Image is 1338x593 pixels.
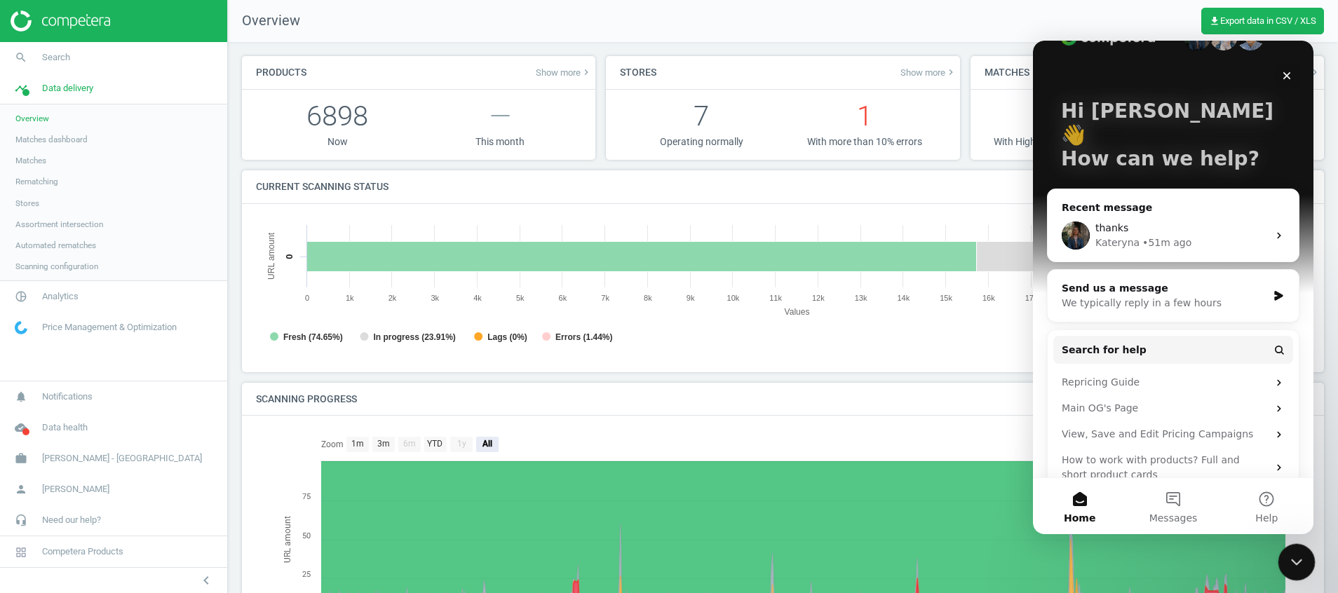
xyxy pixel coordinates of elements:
tspan: Lags (0%) [487,332,527,342]
span: [PERSON_NAME] [42,483,109,496]
iframe: Intercom live chat [1033,41,1313,534]
p: 133 [985,97,1147,135]
span: Competera Products [42,545,123,558]
span: Matches [15,155,46,166]
i: headset_mic [8,507,34,533]
text: 1y [457,439,466,449]
text: 12k [812,294,825,302]
text: 50 [302,531,311,540]
p: 1 [783,97,946,135]
button: get_appExport data in CSV / XLS [1201,8,1324,34]
h4: Scanning progress [242,383,371,416]
text: 3m [377,439,390,449]
p: With High Price Divergence (HPD) [985,135,1147,149]
i: get_app [1209,15,1220,27]
tspan: In progress (23.91%) [373,332,455,342]
text: 5k [516,294,525,302]
text: 4k [473,294,482,302]
span: [PERSON_NAME] - [GEOGRAPHIC_DATA] [42,452,202,465]
text: 14k [897,294,910,302]
text: 15k [940,294,952,302]
p: Operating normally [620,135,783,149]
tspan: URL amount [266,232,276,280]
i: keyboard_arrow_right [1309,67,1320,78]
span: Data delivery [42,82,93,95]
span: Rematching [15,176,58,187]
span: Notifications [42,390,93,403]
text: 8k [644,294,652,302]
span: Overview [228,11,300,31]
span: Need our help? [42,514,101,526]
i: keyboard_arrow_right [945,67,957,78]
span: Assortment intersection [15,219,103,230]
text: 7k [601,294,609,302]
span: Matches dashboard [15,134,88,145]
tspan: Values [785,307,810,317]
button: chevron_left [189,571,224,589]
span: — [489,100,511,132]
text: YTD [427,439,442,449]
h4: Current scanning status [242,170,403,203]
text: 3k [431,294,439,302]
p: This month [419,135,581,149]
a: Show morekeyboard_arrow_right [536,67,592,78]
a: Show morekeyboard_arrow_right [900,67,957,78]
i: person [8,476,34,503]
img: wGWNvw8QSZomAAAAABJRU5ErkJggg== [15,321,27,334]
img: ajHJNr6hYgQAAAAASUVORK5CYII= [11,11,110,32]
i: pie_chart_outlined [8,283,34,310]
text: 9k [687,294,695,302]
i: chevron_left [198,572,215,589]
text: 16k [982,294,995,302]
text: 1k [346,294,354,302]
tspan: URL amount [283,516,292,563]
span: Show more [536,67,592,78]
h4: Products [242,56,320,89]
text: 0 [284,254,295,259]
text: 1m [351,439,364,449]
tspan: Errors (1.44%) [555,332,612,342]
span: Price Management & Optimization [42,321,177,334]
tspan: Fresh (74.65%) [283,332,343,342]
span: Show more [900,67,957,78]
p: Now [256,135,419,149]
span: Search [42,51,70,64]
text: 2k [388,294,397,302]
text: Zoom [321,439,344,449]
text: 11k [769,294,782,302]
span: Overview [15,113,49,124]
i: timeline [8,75,34,102]
text: 10k [727,294,740,302]
iframe: Intercom live chat [1278,544,1316,581]
h4: Matches [971,56,1043,89]
i: notifications [8,383,34,410]
text: 0 [305,294,309,302]
span: Scanning configuration [15,261,98,272]
p: With more than 10% errors [783,135,946,149]
h4: Stores [606,56,670,89]
text: 6m [403,439,416,449]
span: Analytics [42,290,79,303]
